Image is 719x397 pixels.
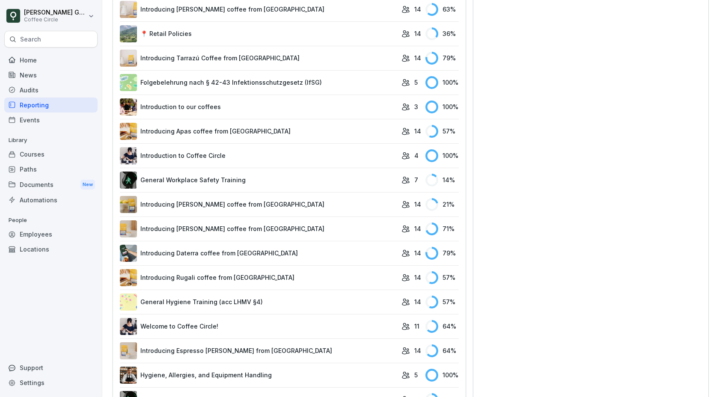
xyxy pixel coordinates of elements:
[120,342,397,359] a: Introducing Espresso [PERSON_NAME] from [GEOGRAPHIC_DATA]
[4,98,98,113] a: Reporting
[120,196,137,213] img: dgqjoierlop7afwbaof655oy.png
[120,25,397,42] a: 📍 Retail Policies
[120,196,397,213] a: Introducing [PERSON_NAME] coffee from [GEOGRAPHIC_DATA]
[425,296,459,308] div: 57 %
[4,177,98,193] div: Documents
[120,50,397,67] a: Introducing Tarrazú Coffee from [GEOGRAPHIC_DATA]
[4,177,98,193] a: DocumentsNew
[425,271,459,284] div: 57 %
[425,320,459,333] div: 64 %
[414,297,421,306] p: 14
[4,83,98,98] a: Audits
[120,367,137,384] img: w8tq144x4a2iyma52yp79ole.png
[120,293,137,311] img: rd8noi9myd5hshrmayjayi2t.png
[425,149,459,162] div: 100 %
[414,249,421,258] p: 14
[120,98,137,116] img: s16m2v2rz4n4a991eloaem3v.png
[425,27,459,40] div: 36 %
[4,68,98,83] a: News
[425,3,459,16] div: 63 %
[414,224,421,233] p: 14
[120,342,137,359] img: urskqvdrj7kvrg1m4ha30ien.png
[120,98,397,116] a: Introduction to our coffees
[120,74,397,91] a: Folgebelehrung nach § 42-43 Infektionsschutzgesetz (IfSG)
[4,147,98,162] a: Courses
[4,375,98,390] a: Settings
[120,147,137,164] img: ygyy95gurf11yr2lujmy0dqx.png
[120,367,397,384] a: Hygiene, Allergies, and Equipment Handling
[414,175,418,184] p: 7
[120,220,137,237] img: pn401xfpi3k54cgmmkhakzjh.png
[425,222,459,235] div: 71 %
[120,269,397,286] a: Introducing Rugali coffee from [GEOGRAPHIC_DATA]
[425,198,459,211] div: 21 %
[120,147,397,164] a: Introduction to Coffee Circle
[120,318,397,335] a: Welcome to Coffee Circle!
[414,78,418,87] p: 5
[24,9,86,16] p: [PERSON_NAME] Grioui
[24,17,86,23] p: Coffee Circle
[4,162,98,177] a: Paths
[414,127,421,136] p: 14
[414,200,421,209] p: 14
[4,193,98,207] a: Automations
[4,213,98,227] p: People
[120,220,397,237] a: Introducing [PERSON_NAME] coffee from [GEOGRAPHIC_DATA]
[120,1,137,18] img: xx61px0qrbbx0yq3zdomqwbr.png
[425,344,459,357] div: 64 %
[120,172,137,189] img: dk7x737xv5i545c4hvlzmvog.png
[414,273,421,282] p: 14
[425,101,459,113] div: 100 %
[4,133,98,147] p: Library
[20,35,41,44] p: Search
[425,76,459,89] div: 100 %
[414,322,419,331] p: 11
[425,174,459,187] div: 14 %
[4,242,98,257] a: Locations
[414,29,421,38] p: 14
[4,53,98,68] a: Home
[425,52,459,65] div: 79 %
[4,360,98,375] div: Support
[414,102,418,111] p: 3
[120,74,137,91] img: eeyzhgsrb1oapoggjvfn01rs.png
[425,125,459,138] div: 57 %
[120,245,137,262] img: yr3vgu04w84v4iyxjgesubq7.png
[120,25,137,42] img: r4iv508g6r12c0i8kqe8gadw.png
[120,318,137,335] img: i5rz61o9pkmodjbel2a693fq.png
[120,293,397,311] a: General Hygiene Training (acc LHMV §4)
[120,172,397,189] a: General Workplace Safety Training
[120,123,137,140] img: xnjl35zklnarwuvej55hu61g.png
[120,269,137,286] img: xnjl35zklnarwuvej55hu61g.png
[414,346,421,355] p: 14
[414,370,418,379] p: 5
[414,53,421,62] p: 14
[414,5,421,14] p: 14
[80,180,95,190] div: New
[120,1,397,18] a: Introducing [PERSON_NAME] coffee from [GEOGRAPHIC_DATA]
[120,123,397,140] a: Introducing Apas coffee from [GEOGRAPHIC_DATA]
[120,245,397,262] a: Introducing Daterra coffee from [GEOGRAPHIC_DATA]
[425,369,459,382] div: 100 %
[120,50,137,67] img: db5pmnzf6wdxmvjedgb8v6ho.png
[414,151,419,160] p: 4
[425,247,459,260] div: 79 %
[4,113,98,127] a: Events
[4,227,98,242] a: Employees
